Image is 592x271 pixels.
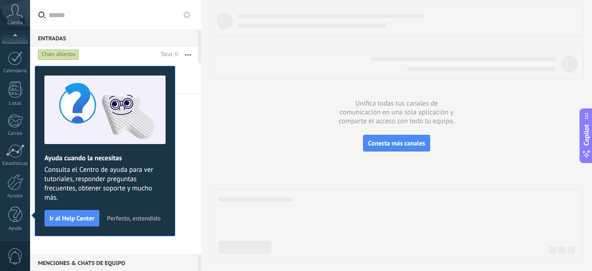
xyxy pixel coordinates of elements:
button: Ir al Help Center [44,210,99,227]
span: Perfecto, entendido [107,215,160,221]
span: Copilot [582,124,591,145]
div: Menciones & Chats de equipo [30,254,198,271]
div: Correo [2,131,29,137]
div: Ajustes [2,193,29,199]
div: Ayuda [2,226,29,232]
div: Total: 0 [157,50,178,59]
span: Conecta más canales [368,139,425,147]
button: Perfecto, entendido [103,211,165,225]
h2: Ayuda cuando la necesitas [44,154,166,163]
div: Estadísticas [2,161,29,167]
div: Chats abiertos [38,49,79,60]
div: Listas [2,101,29,107]
button: Conecta más canales [363,135,430,151]
div: Calendario [2,68,29,74]
div: Entradas [30,30,198,46]
span: Ir al Help Center [49,215,94,221]
span: Cuenta [7,20,23,26]
span: Consulta el Centro de ayuda para ver tutoriales, responder preguntas frecuentes, obtener soporte ... [44,165,166,202]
